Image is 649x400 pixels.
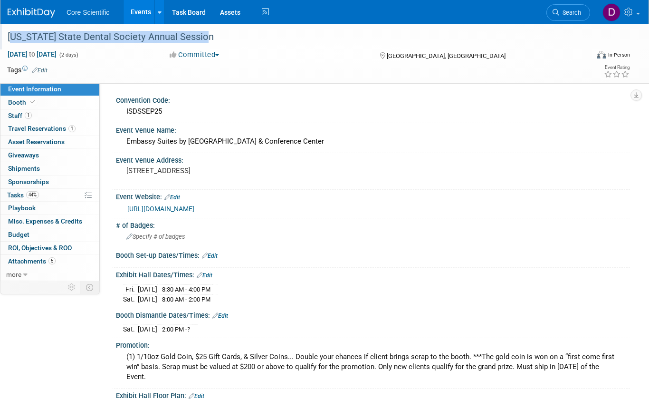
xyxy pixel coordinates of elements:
[116,190,630,202] div: Event Website:
[116,218,630,230] div: # of Badges:
[0,136,99,148] a: Asset Reservations
[0,162,99,175] a: Shipments
[8,204,36,212] span: Playbook
[48,257,56,264] span: 5
[602,3,620,21] img: Dan Boro
[0,228,99,241] a: Budget
[116,123,630,135] div: Event Venue Name:
[8,85,61,93] span: Event Information
[608,51,630,59] div: In-Person
[123,324,138,334] td: Sat.
[64,281,80,293] td: Personalize Event Tab Strip
[202,253,218,259] a: Edit
[538,49,630,64] div: Event Format
[7,65,48,75] td: Tags
[67,9,109,16] span: Core Scientific
[116,93,630,105] div: Convention Code:
[6,271,21,278] span: more
[162,286,210,293] span: 8:30 AM - 4:00 PM
[138,294,157,304] td: [DATE]
[8,244,72,252] span: ROI, Objectives & ROO
[123,104,623,119] div: ISDSSEP25
[546,4,590,21] a: Search
[25,112,32,119] span: 1
[123,134,623,149] div: Embassy Suites by [GEOGRAPHIC_DATA] & Conference Center
[123,350,623,385] div: (1) 1/10oz Gold Coin, $25 Gift Cards, & Silver Coins... Double your chances if client brings scra...
[8,165,40,172] span: Shipments
[8,257,56,265] span: Attachments
[58,52,78,58] span: (2 days)
[212,312,228,319] a: Edit
[387,52,506,59] span: [GEOGRAPHIC_DATA], [GEOGRAPHIC_DATA]
[0,96,99,109] a: Booth
[0,109,99,122] a: Staff1
[8,8,55,18] img: ExhibitDay
[0,215,99,228] a: Misc. Expenses & Credits
[8,138,65,146] span: Asset Reservations
[116,338,630,350] div: Promotion:
[8,217,82,225] span: Misc. Expenses & Credits
[68,125,76,132] span: 1
[8,151,39,159] span: Giveaways
[7,191,39,199] span: Tasks
[8,125,76,132] span: Travel Reservations
[0,189,99,202] a: Tasks44%
[197,272,212,279] a: Edit
[559,9,581,16] span: Search
[26,191,39,198] span: 44%
[597,51,606,59] img: Format-Inperson.png
[0,242,99,254] a: ROI, Objectives & ROO
[604,65,630,70] div: Event Rating
[123,294,138,304] td: Sat.
[138,284,157,294] td: [DATE]
[123,284,138,294] td: Fri.
[166,50,223,60] button: Committed
[116,248,630,261] div: Booth Set-up Dates/Times:
[127,205,194,213] a: [URL][DOMAIN_NAME]
[8,112,32,119] span: Staff
[116,268,630,280] div: Exhibit Hall Dates/Times:
[4,29,577,46] div: [US_STATE] State Dental Society Annual Session
[164,194,180,201] a: Edit
[8,231,29,238] span: Budget
[0,149,99,162] a: Giveaways
[8,98,37,106] span: Booth
[0,122,99,135] a: Travel Reservations1
[30,99,35,105] i: Booth reservation complete
[0,268,99,281] a: more
[32,67,48,74] a: Edit
[0,202,99,215] a: Playbook
[138,324,157,334] td: [DATE]
[0,176,99,188] a: Sponsorships
[8,178,49,185] span: Sponsorships
[0,255,99,268] a: Attachments5
[7,50,57,59] span: [DATE] [DATE]
[28,50,37,58] span: to
[126,233,185,240] span: Specify # of badges
[189,393,204,400] a: Edit
[187,326,190,333] span: ?
[126,166,320,175] pre: [STREET_ADDRESS]
[162,296,210,303] span: 8:00 AM - 2:00 PM
[116,308,630,321] div: Booth Dismantle Dates/Times:
[80,281,100,293] td: Toggle Event Tabs
[0,83,99,96] a: Event Information
[162,326,190,333] span: 2:00 PM -
[116,153,630,165] div: Event Venue Address:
